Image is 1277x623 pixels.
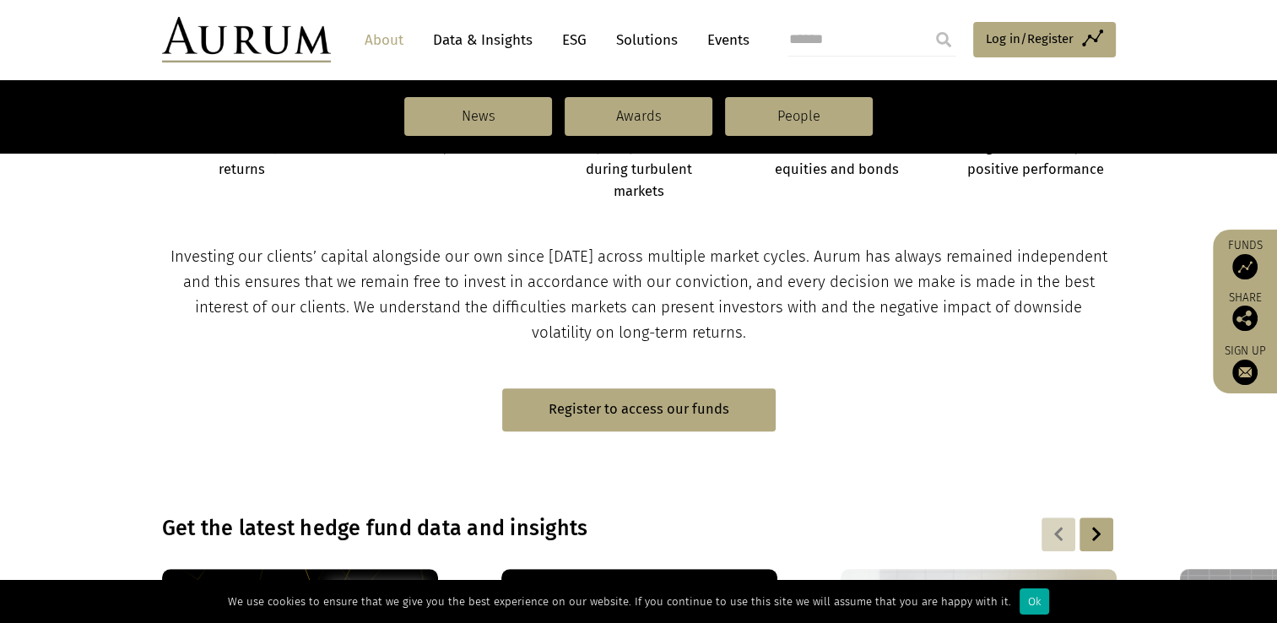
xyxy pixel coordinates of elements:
[404,97,552,136] a: News
[1232,306,1258,331] img: Share this post
[581,138,696,199] strong: Capital protection during turbulent markets
[162,17,331,62] img: Aurum
[1221,344,1269,385] a: Sign up
[725,97,873,136] a: People
[162,516,898,541] h3: Get the latest hedge fund data and insights
[425,24,541,56] a: Data & Insights
[986,29,1074,49] span: Log in/Register
[356,24,412,56] a: About
[170,247,1107,342] span: Investing our clients’ capital alongside our own since [DATE] across multiple market cycles. Auru...
[554,24,595,56] a: ESG
[927,23,960,57] input: Submit
[502,388,776,431] a: Register to access our funds
[973,22,1116,57] a: Log in/Register
[1221,238,1269,279] a: Funds
[608,24,686,56] a: Solutions
[1221,292,1269,331] div: Share
[565,97,712,136] a: Awards
[1232,254,1258,279] img: Access Funds
[1232,360,1258,385] img: Sign up to our newsletter
[699,24,749,56] a: Events
[1020,588,1049,615] div: Ok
